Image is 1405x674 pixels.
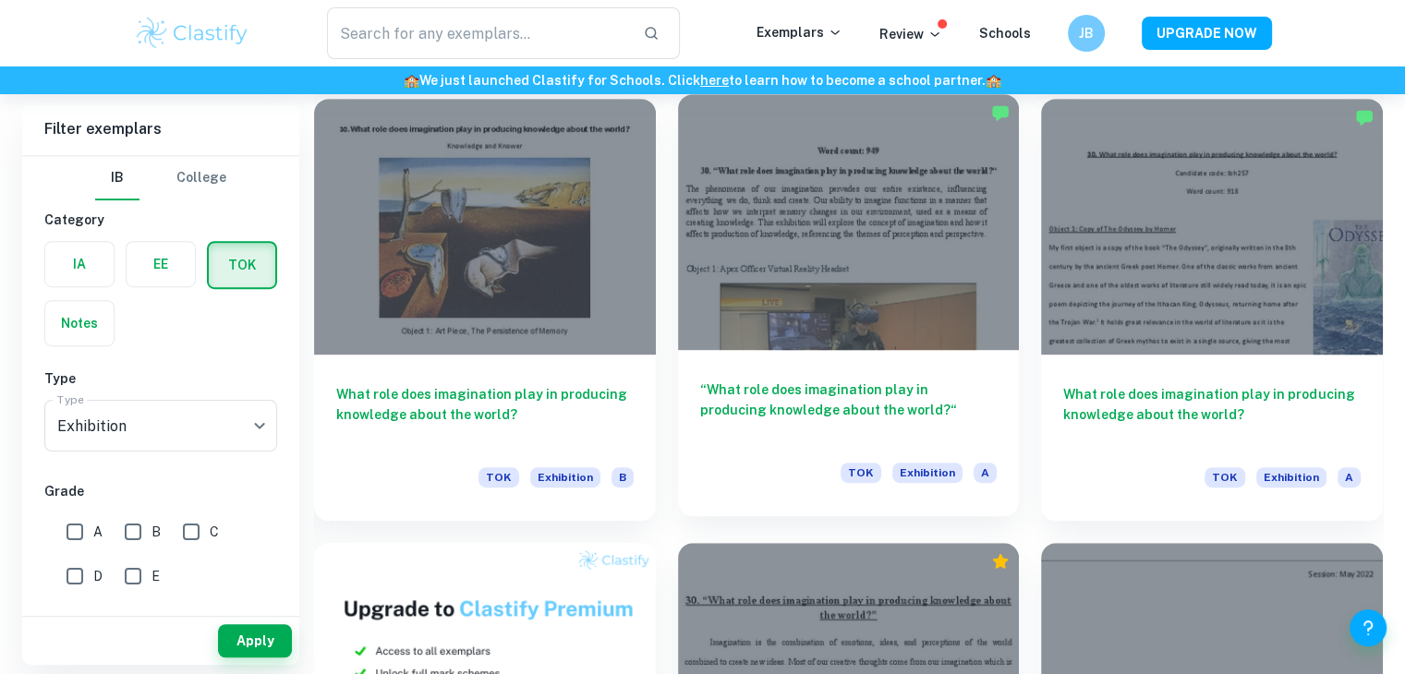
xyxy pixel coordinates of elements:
[336,384,634,445] h6: What role does imagination play in producing knowledge about the world?
[974,463,997,483] span: A
[218,624,292,657] button: Apply
[22,103,299,155] h6: Filter exemplars
[127,242,195,286] button: EE
[1338,467,1361,487] span: A
[404,73,419,88] span: 🏫
[986,73,1001,88] span: 🏫
[757,22,842,42] p: Exemplars
[1075,23,1096,43] h6: JB
[209,243,275,287] button: TOK
[210,522,219,542] span: C
[612,467,634,487] span: B
[892,463,963,483] span: Exhibition
[93,566,103,586] span: D
[841,463,881,483] span: TOK
[1205,467,1245,487] span: TOK
[45,301,114,345] button: Notes
[991,103,1010,122] img: Marked
[1256,467,1326,487] span: Exhibition
[678,99,1020,521] a: “What role does imagination play in producing knowledge about the world?“TOKExhibitionA
[45,242,114,286] button: IA
[44,400,277,451] div: Exhibition
[1350,609,1387,646] button: Help and Feedback
[991,552,1010,571] div: Premium
[1068,15,1105,52] button: JB
[314,99,656,521] a: What role does imagination play in producing knowledge about the world?TOKExhibitionB
[478,467,519,487] span: TOK
[134,15,251,52] img: Clastify logo
[95,156,139,200] button: IB
[44,368,277,389] h6: Type
[1063,384,1361,445] h6: What role does imagination play in producing knowledge about the world?
[151,522,161,542] span: B
[1355,108,1374,126] img: Marked
[151,566,160,586] span: E
[44,481,277,501] h6: Grade
[57,391,84,407] label: Type
[93,522,103,542] span: A
[700,379,998,440] h6: “What role does imagination play in producing knowledge about the world?“
[44,210,277,230] h6: Category
[700,73,729,88] a: here
[95,156,226,200] div: Filter type choice
[327,7,629,59] input: Search for any exemplars...
[979,26,1031,41] a: Schools
[879,24,942,44] p: Review
[4,70,1401,90] h6: We just launched Clastify for Schools. Click to learn how to become a school partner.
[530,467,600,487] span: Exhibition
[176,156,226,200] button: College
[1142,17,1272,50] button: UPGRADE NOW
[1041,99,1383,521] a: What role does imagination play in producing knowledge about the world?TOKExhibitionA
